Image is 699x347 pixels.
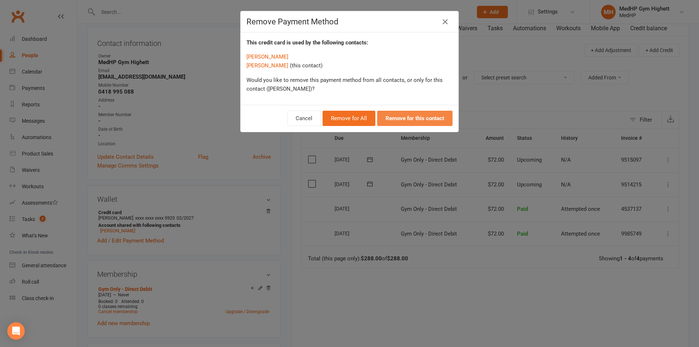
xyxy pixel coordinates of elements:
[7,322,25,340] div: Open Intercom Messenger
[386,115,444,122] strong: Remove for this contact
[323,111,375,126] button: Remove for All
[246,76,453,93] p: Would you like to remove this payment method from all contacts, or only for this contact ([PERSON...
[439,16,451,28] button: Close
[287,111,321,126] button: Cancel
[246,17,453,26] h4: Remove Payment Method
[246,62,288,69] a: [PERSON_NAME]
[246,39,368,46] strong: This credit card is used by the following contacts:
[290,62,323,69] span: (this contact)
[246,54,288,60] a: [PERSON_NAME]
[377,111,453,126] button: Remove for this contact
